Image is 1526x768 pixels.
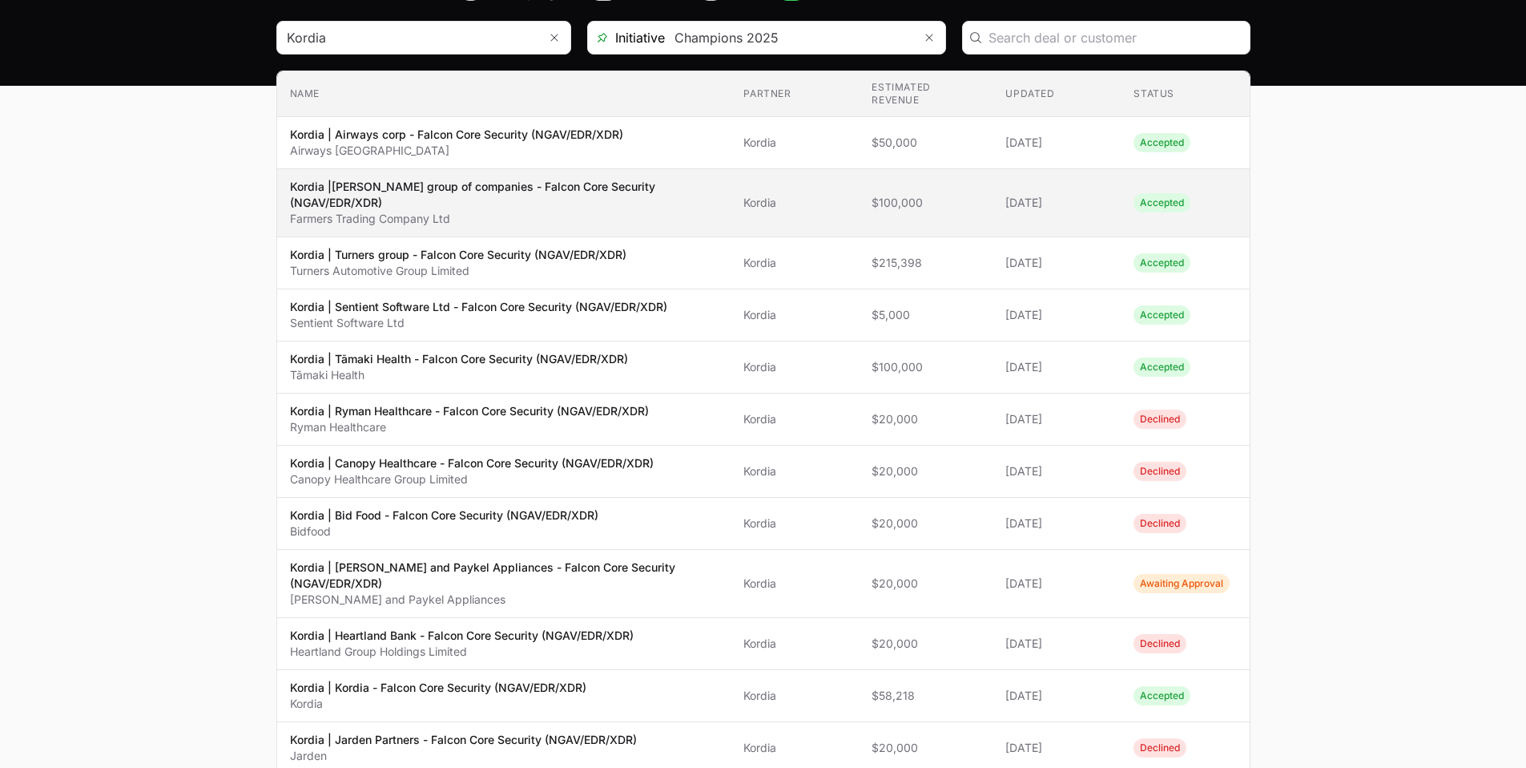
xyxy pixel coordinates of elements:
[290,696,586,712] p: Kordia
[743,463,846,479] span: Kordia
[1005,135,1108,151] span: [DATE]
[1005,411,1108,427] span: [DATE]
[290,367,628,383] p: Tāmaki Health
[743,688,846,704] span: Kordia
[731,71,859,117] th: Partner
[1005,307,1108,323] span: [DATE]
[290,143,623,159] p: Airways [GEOGRAPHIC_DATA]
[743,255,846,271] span: Kordia
[1005,195,1108,211] span: [DATE]
[743,135,846,151] span: Kordia
[872,515,980,532] span: $20,000
[290,628,634,644] p: Kordia | Heartland Bank - Falcon Core Security (NGAV/EDR/XDR)
[290,560,719,592] p: Kordia | [PERSON_NAME] and Paykel Appliances - Falcon Core Security (NGAV/EDR/XDR)
[1005,636,1108,652] span: [DATE]
[872,576,980,592] span: $20,000
[277,71,731,117] th: Name
[743,740,846,756] span: Kordia
[290,507,598,523] p: Kordia | Bid Food - Falcon Core Security (NGAV/EDR/XDR)
[872,307,980,323] span: $5,000
[290,419,649,435] p: Ryman Healthcare
[290,680,586,696] p: Kordia | Kordia - Falcon Core Security (NGAV/EDR/XDR)
[872,463,980,479] span: $20,000
[872,135,980,151] span: $50,000
[872,255,980,271] span: $215,398
[913,22,945,54] button: Remove
[743,411,846,427] span: Kordia
[743,576,846,592] span: Kordia
[1121,71,1249,117] th: Status
[290,351,628,367] p: Kordia | Tāmaki Health - Falcon Core Security (NGAV/EDR/XDR)
[290,403,649,419] p: Kordia | Ryman Healthcare - Falcon Core Security (NGAV/EDR/XDR)
[872,636,980,652] span: $20,000
[1005,576,1108,592] span: [DATE]
[1005,740,1108,756] span: [DATE]
[290,523,598,540] p: Bidfood
[290,211,719,227] p: Farmers Trading Company Ltd
[290,644,634,660] p: Heartland Group Holdings Limited
[872,688,980,704] span: $58,218
[859,71,993,117] th: Estimated revenue
[872,411,980,427] span: $20,000
[1005,255,1108,271] span: [DATE]
[665,22,913,54] input: Search initiatives
[988,28,1240,47] input: Search deal or customer
[1005,515,1108,532] span: [DATE]
[290,471,654,487] p: Canopy Healthcare Group Limited
[743,636,846,652] span: Kordia
[1005,359,1108,375] span: [DATE]
[290,299,667,315] p: Kordia | Sentient Software Ltd - Falcon Core Security (NGAV/EDR/XDR)
[290,592,719,608] p: [PERSON_NAME] and Paykel Appliances
[1005,688,1108,704] span: [DATE]
[290,263,626,279] p: Turners Automotive Group Limited
[290,748,637,764] p: Jarden
[743,307,846,323] span: Kordia
[538,22,570,54] button: Remove
[872,740,980,756] span: $20,000
[743,515,846,532] span: Kordia
[872,359,980,375] span: $100,000
[290,247,626,263] p: Kordia | Turners group - Falcon Core Security (NGAV/EDR/XDR)
[290,179,719,211] p: Kordia |[PERSON_NAME] group of companies - Falcon Core Security (NGAV/EDR/XDR)
[277,22,538,54] input: Search partner
[1005,463,1108,479] span: [DATE]
[290,455,654,471] p: Kordia | Canopy Healthcare - Falcon Core Security (NGAV/EDR/XDR)
[290,315,667,331] p: Sentient Software Ltd
[872,195,980,211] span: $100,000
[290,732,637,748] p: Kordia | Jarden Partners - Falcon Core Security (NGAV/EDR/XDR)
[588,28,665,47] span: Initiative
[993,71,1121,117] th: Updated
[290,127,623,143] p: Kordia | Airways corp - Falcon Core Security (NGAV/EDR/XDR)
[743,359,846,375] span: Kordia
[743,195,846,211] span: Kordia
